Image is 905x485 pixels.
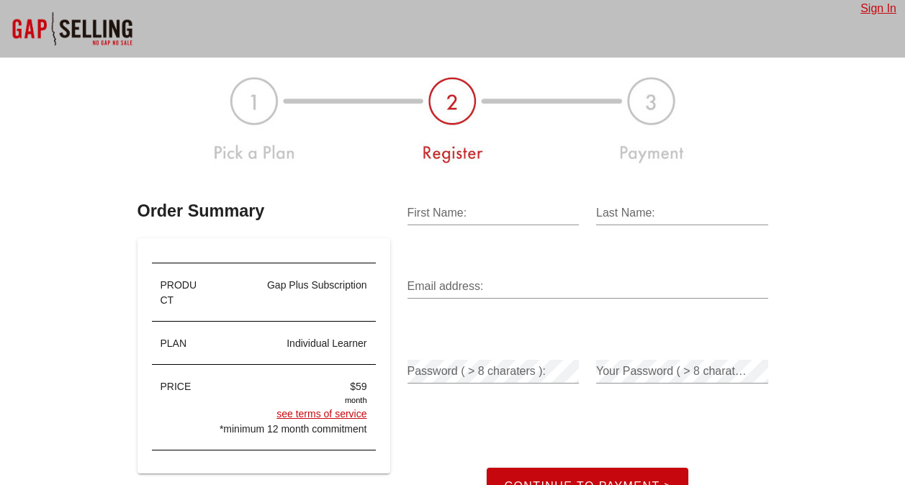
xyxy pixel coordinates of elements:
[216,379,366,394] div: $59
[296,66,704,170] img: plan-register-payment-123-2.jpg
[201,66,296,170] img: plan-register-payment-123-2_1.jpg
[152,263,208,322] div: PRODUCT
[152,365,208,450] div: PRICE
[860,2,896,14] a: Sign In
[152,322,208,365] div: PLAN
[216,422,366,437] div: *minimum 12 month commitment
[216,394,366,407] div: month
[276,408,366,420] a: see terms of service
[216,336,366,351] div: individual learner
[216,278,366,293] div: Gap Plus Subscription
[138,199,390,224] h3: Order Summary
